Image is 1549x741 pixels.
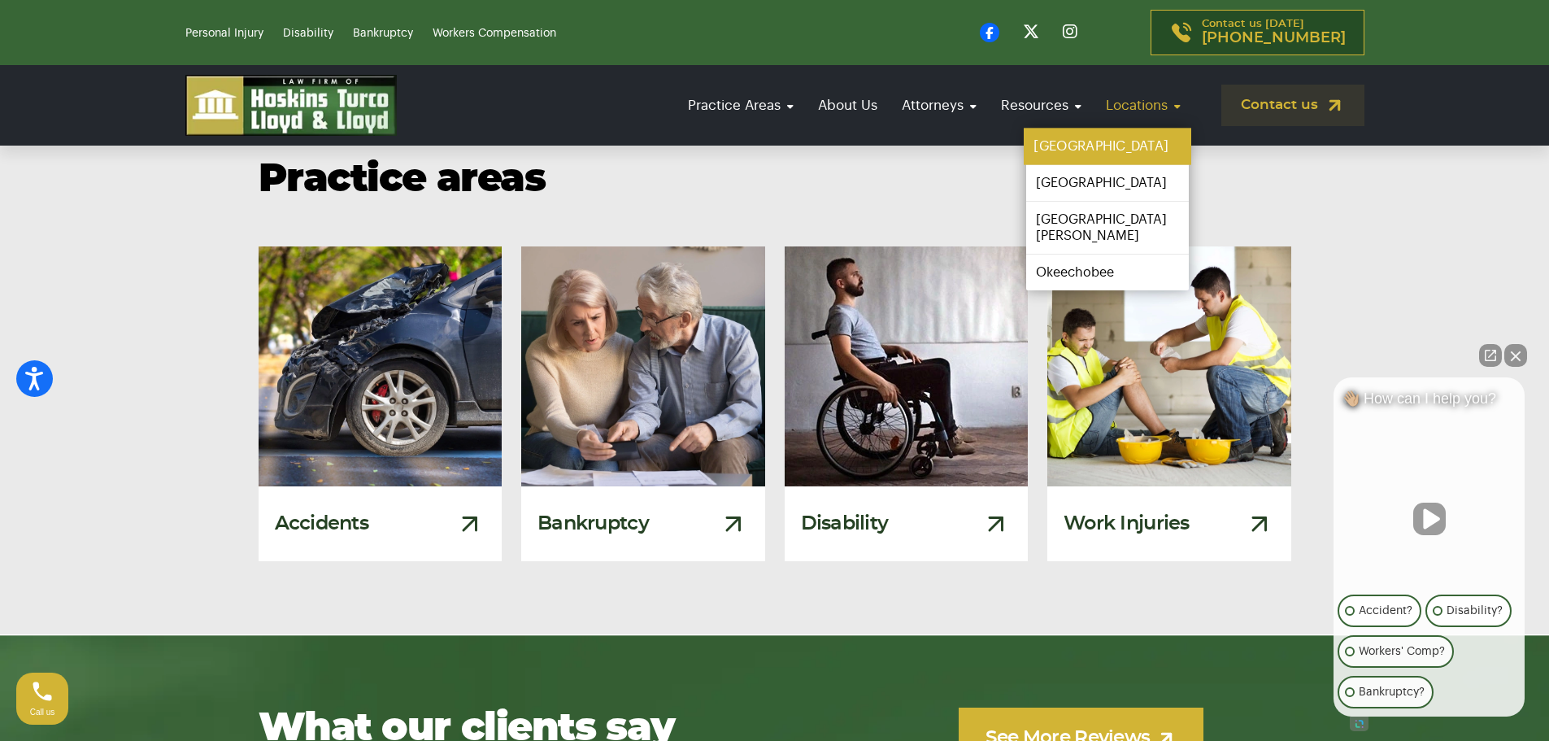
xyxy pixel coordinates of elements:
img: Injured Construction Worker [1047,246,1291,486]
a: Contact us [DATE][PHONE_NUMBER] [1151,10,1364,55]
a: About Us [810,82,885,129]
a: Attorneys [894,82,985,129]
p: Bankruptcy? [1359,682,1425,702]
button: Unmute video [1413,503,1446,535]
a: Disability [785,246,1029,561]
a: [GEOGRAPHIC_DATA] [1024,129,1191,165]
a: Disability [283,28,333,39]
h3: Accidents [275,513,369,535]
a: Contact us [1221,85,1364,126]
a: Personal Injury [185,28,263,39]
h3: Work Injuries [1064,513,1190,535]
a: Resources [993,82,1090,129]
p: Workers' Comp? [1359,642,1445,661]
a: Injured Construction Worker Work Injuries [1047,246,1291,561]
a: [GEOGRAPHIC_DATA][PERSON_NAME] [1026,202,1189,254]
a: Workers Compensation [433,28,556,39]
h3: Disability [801,513,889,535]
img: logo [185,75,397,136]
p: Disability? [1447,601,1503,621]
h3: Bankruptcy [537,513,649,535]
p: Contact us [DATE] [1202,19,1346,46]
a: Open direct chat [1479,344,1502,367]
a: Damaged Car From A Car Accident Accidents [259,246,503,561]
a: Bankruptcy [521,246,765,561]
a: Practice Areas [680,82,802,129]
button: Close Intaker Chat Widget [1504,344,1527,367]
a: Open intaker chat [1350,717,1368,731]
p: Accident? [1359,601,1412,621]
span: Call us [30,708,55,717]
a: Locations [1098,82,1189,129]
h2: Practice areas [259,159,1291,202]
a: [GEOGRAPHIC_DATA] [1026,165,1189,201]
span: [PHONE_NUMBER] [1202,30,1346,46]
a: Okeechobee [1026,255,1189,290]
img: Damaged Car From A Car Accident [259,246,503,486]
a: Bankruptcy [353,28,413,39]
div: 👋🏼 How can I help you? [1334,390,1525,416]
